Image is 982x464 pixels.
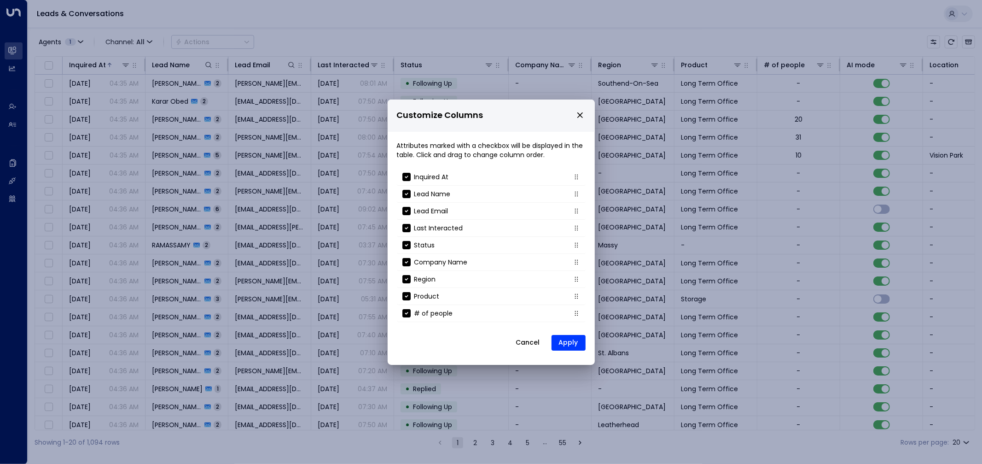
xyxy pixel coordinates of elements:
[414,258,468,267] p: Company Name
[414,309,453,318] p: # of people
[414,241,435,250] p: Status
[414,223,463,233] p: Last Interacted
[414,275,436,284] p: Region
[414,189,451,199] p: Lead Name
[508,335,548,351] button: Cancel
[552,335,586,351] button: Apply
[414,172,449,182] p: Inquired At
[576,111,584,119] button: close
[414,206,448,216] p: Lead Email
[397,141,586,159] p: Attributes marked with a checkbox will be displayed in the table. Click and drag to change column...
[414,292,440,301] p: Product
[397,109,483,122] span: Customize Columns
